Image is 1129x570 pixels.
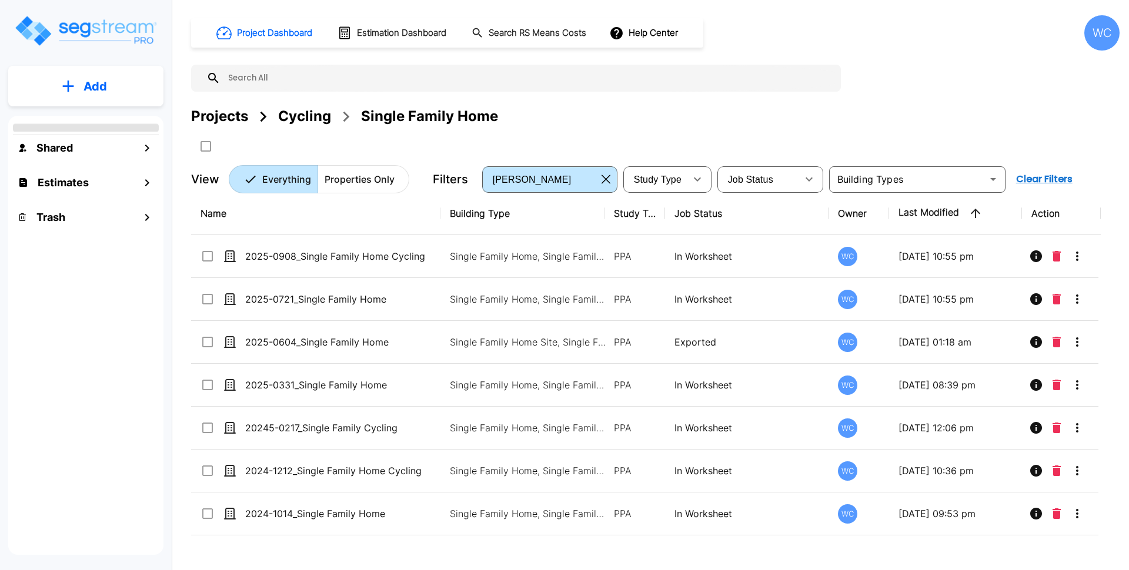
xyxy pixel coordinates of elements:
[36,209,65,225] h1: Trash
[1065,287,1089,311] button: More-Options
[614,249,656,263] p: PPA
[450,292,609,306] p: Single Family Home, Single Family Home Site
[325,172,395,186] p: Properties Only
[245,378,429,392] p: 2025-0331_Single Family Home
[278,106,331,127] div: Cycling
[829,192,889,235] th: Owner
[357,26,446,40] h1: Estimation Dashboard
[838,418,857,438] div: WC
[450,335,609,349] p: Single Family Home Site, Single Family Home Site, Single Family Home Site, Single Family Home Site
[450,378,609,392] p: Single Family Home, Single Family Home Site
[1024,459,1048,482] button: Info
[898,378,1013,392] p: [DATE] 08:39 pm
[1065,545,1089,568] button: More-Options
[1024,244,1048,268] button: Info
[8,69,163,103] button: Add
[14,14,158,48] img: Logo
[604,192,665,235] th: Study Type
[626,163,686,196] div: Select
[1024,330,1048,354] button: Info
[191,192,440,235] th: Name
[674,464,819,478] p: In Worksheet
[1022,192,1101,235] th: Action
[1024,416,1048,440] button: Info
[674,292,819,306] p: In Worksheet
[614,378,656,392] p: PPA
[237,26,312,40] h1: Project Dashboard
[674,335,819,349] p: Exported
[1048,287,1065,311] button: Delete
[1011,167,1077,191] button: Clear Filters
[1048,416,1065,440] button: Delete
[985,171,1001,187] button: Open
[607,22,683,44] button: Help Center
[665,192,829,235] th: Job Status
[433,170,468,188] p: Filters
[838,375,857,395] div: WC
[83,78,107,95] p: Add
[728,175,773,185] span: Job Status
[898,464,1013,478] p: [DATE] 10:36 pm
[221,65,835,92] input: Search All
[1048,545,1065,568] button: Delete
[36,140,73,156] h1: Shared
[450,464,609,478] p: Single Family Home, Single Family Home Site
[898,507,1013,521] p: [DATE] 09:53 pm
[1024,545,1048,568] button: Info
[245,292,429,306] p: 2025-0721_Single Family Home
[720,163,797,196] div: Select
[245,507,429,521] p: 2024-1014_Single Family Home
[1048,244,1065,268] button: Delete
[898,421,1013,435] p: [DATE] 12:06 pm
[833,171,983,187] input: Building Types
[1065,373,1089,397] button: More-Options
[1024,373,1048,397] button: Info
[889,192,1023,235] th: Last Modified
[262,172,311,186] p: Everything
[38,175,89,190] h1: Estimates
[1065,416,1089,440] button: More-Options
[1065,459,1089,482] button: More-Options
[838,290,857,309] div: WC
[674,507,819,521] p: In Worksheet
[1024,502,1048,525] button: Info
[1065,244,1089,268] button: More-Options
[1048,459,1065,482] button: Delete
[838,333,857,352] div: WC
[450,421,609,435] p: Single Family Home, Single Family Home Site
[245,335,429,349] p: 2025-0604_Single Family Home
[245,249,429,263] p: 2025-0908_Single Family Home Cycling
[1065,502,1089,525] button: More-Options
[1024,287,1048,311] button: Info
[191,106,248,127] div: Projects
[245,421,429,435] p: 20245-0217_Single Family Cycling
[229,165,409,193] div: Platform
[1048,330,1065,354] button: Delete
[1084,15,1120,51] div: WC
[898,335,1013,349] p: [DATE] 01:18 am
[485,163,597,196] div: Select
[614,421,656,435] p: PPA
[614,292,656,306] p: PPA
[194,135,218,158] button: SelectAll
[333,21,453,45] button: Estimation Dashboard
[212,20,319,46] button: Project Dashboard
[614,464,656,478] p: PPA
[898,292,1013,306] p: [DATE] 10:55 pm
[1065,330,1089,354] button: More-Options
[674,249,819,263] p: In Worksheet
[614,335,656,349] p: PPA
[450,507,609,521] p: Single Family Home, Single Family Home Site
[489,26,586,40] h1: Search RS Means Costs
[450,249,609,263] p: Single Family Home, Single Family Home Site
[440,192,604,235] th: Building Type
[674,421,819,435] p: In Worksheet
[838,461,857,481] div: WC
[361,106,498,127] div: Single Family Home
[674,378,819,392] p: In Worksheet
[898,249,1013,263] p: [DATE] 10:55 pm
[245,464,429,478] p: 2024-1212_Single Family Home Cycling
[634,175,682,185] span: Study Type
[229,165,318,193] button: Everything
[1048,373,1065,397] button: Delete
